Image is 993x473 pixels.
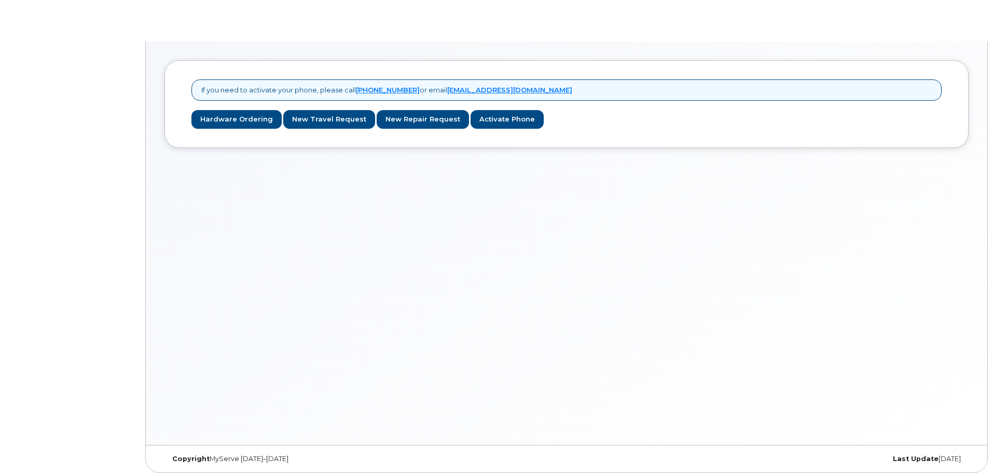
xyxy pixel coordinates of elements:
p: If you need to activate your phone, please call or email [201,85,572,95]
a: Hardware Ordering [191,110,282,129]
strong: Copyright [172,455,210,463]
a: New Travel Request [283,110,375,129]
a: [PHONE_NUMBER] [356,86,420,94]
div: [DATE] [700,455,969,463]
a: [EMAIL_ADDRESS][DOMAIN_NAME] [447,86,572,94]
div: MyServe [DATE]–[DATE] [164,455,433,463]
a: Activate Phone [471,110,544,129]
a: New Repair Request [377,110,469,129]
strong: Last Update [893,455,939,463]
